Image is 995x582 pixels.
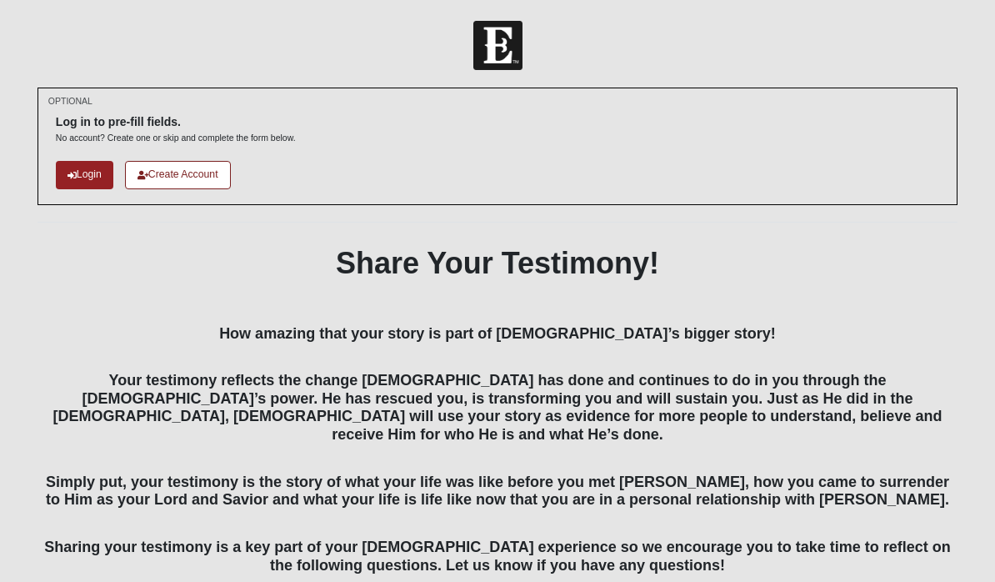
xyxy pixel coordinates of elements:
h4: How amazing that your story is part of [DEMOGRAPHIC_DATA]’s bigger story! [37,325,957,344]
small: OPTIONAL [48,95,92,108]
a: Login [56,161,113,188]
h4: Sharing your testimony is a key part of your [DEMOGRAPHIC_DATA] experience so we encourage you to... [37,520,957,574]
img: Church of Eleven22 Logo [473,21,522,70]
h4: Your testimony reflects the change [DEMOGRAPHIC_DATA] has done and continues to do in you through... [37,354,957,444]
h6: Log in to pre-fill fields. [56,115,296,129]
h4: Simply put, your testimony is the story of what your life was like before you met [PERSON_NAME], ... [37,455,957,509]
p: No account? Create one or skip and complete the form below. [56,132,296,144]
a: Create Account [125,161,231,188]
h1: Share Your Testimony! [37,245,957,281]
